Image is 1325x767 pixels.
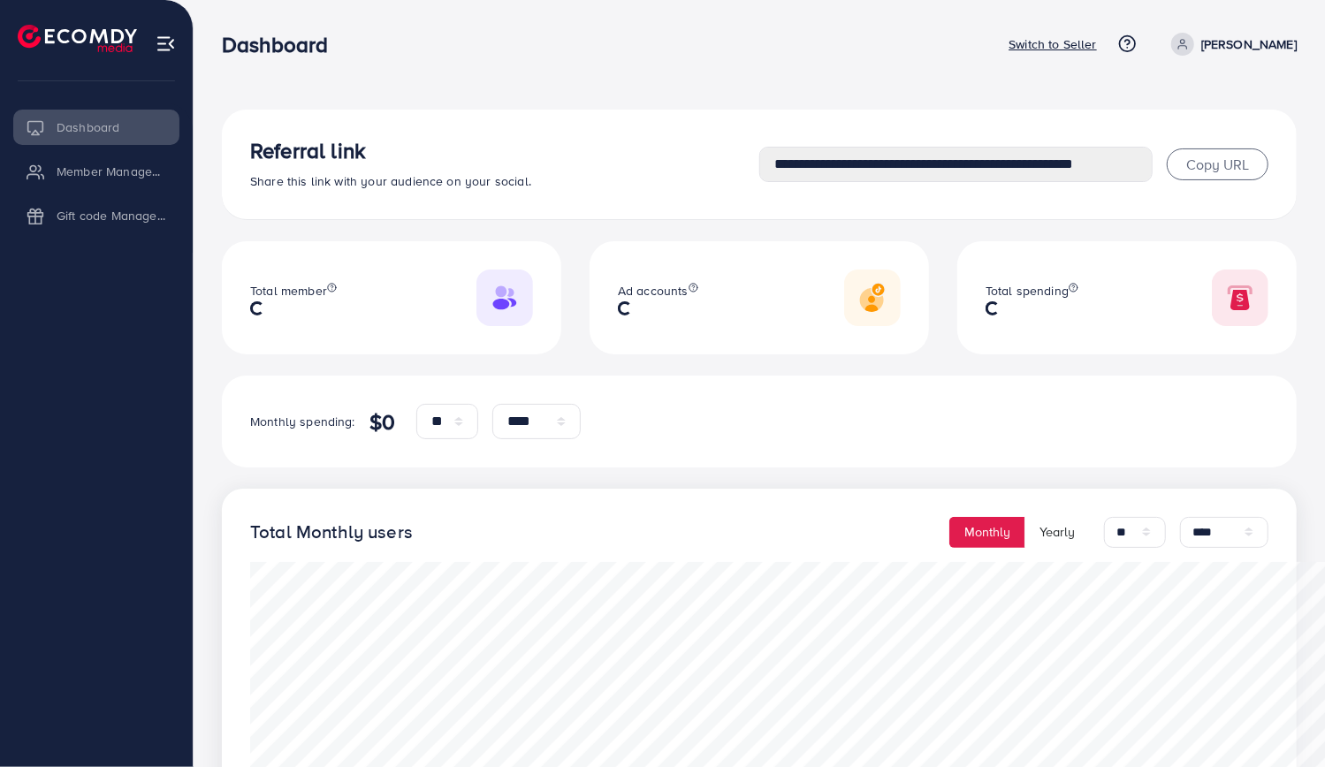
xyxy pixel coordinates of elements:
[986,282,1069,300] span: Total spending
[18,25,137,52] img: logo
[844,270,901,326] img: Responsive image
[250,411,355,432] p: Monthly spending:
[250,282,327,300] span: Total member
[369,409,395,435] h4: $0
[618,282,689,300] span: Ad accounts
[1167,148,1268,180] button: Copy URL
[1186,155,1249,174] span: Copy URL
[250,138,759,163] h3: Referral link
[250,521,413,543] h4: Total Monthly users
[1201,34,1297,55] p: [PERSON_NAME]
[1009,34,1097,55] p: Switch to Seller
[949,517,1025,548] button: Monthly
[156,34,176,54] img: menu
[476,270,533,326] img: Responsive image
[1024,517,1090,548] button: Yearly
[1164,33,1297,56] a: [PERSON_NAME]
[222,32,342,57] h3: Dashboard
[250,172,531,190] span: Share this link with your audience on your social.
[1212,270,1268,326] img: Responsive image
